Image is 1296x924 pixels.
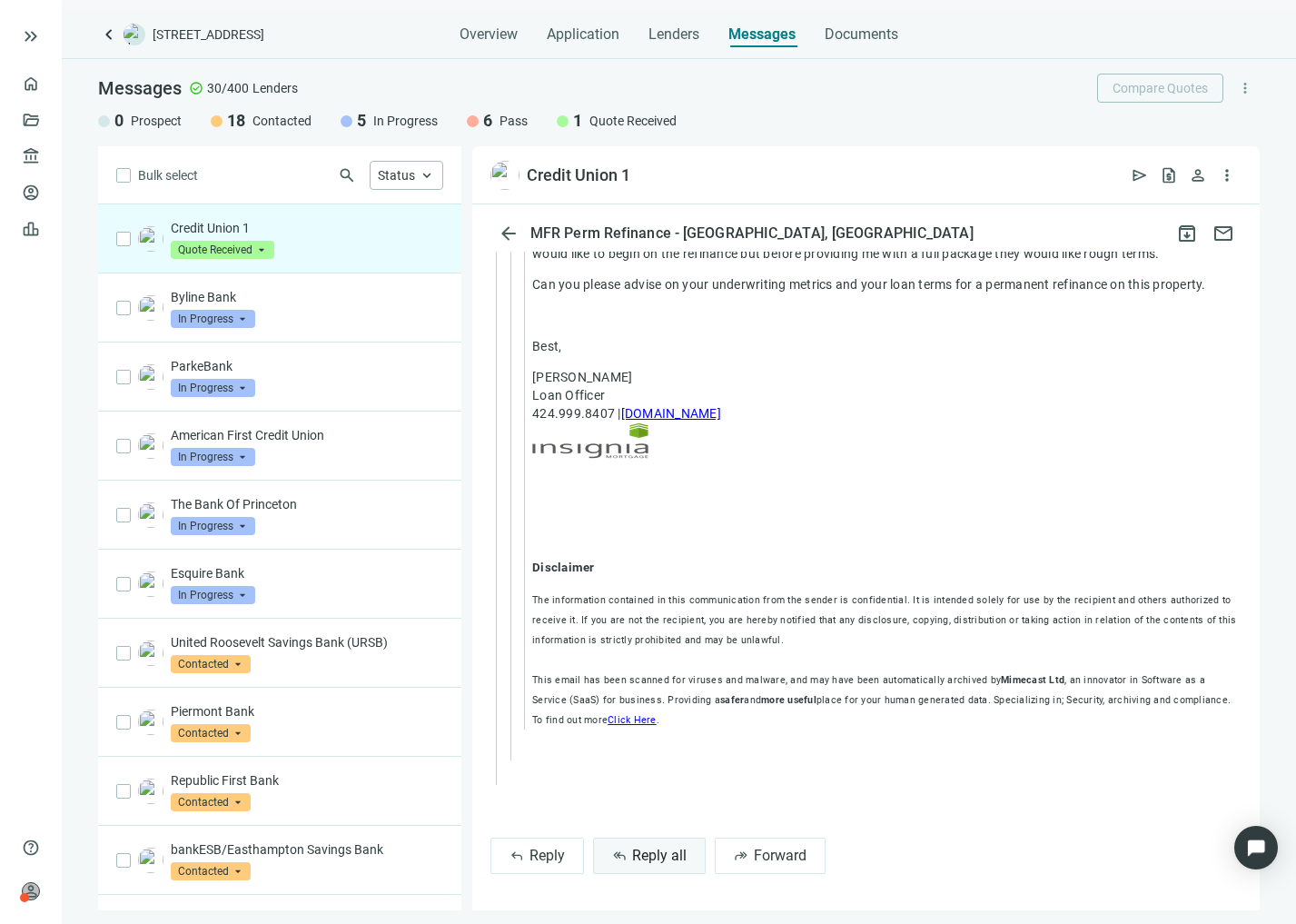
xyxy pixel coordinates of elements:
span: Prospect [131,112,182,130]
span: Lenders [648,25,699,44]
span: 6 [483,110,492,132]
img: 0be6076b-31b3-405c-b0da-c0aafd663fed [138,571,163,597]
span: Quote Received [171,241,274,259]
span: Forward [754,847,806,864]
span: forward [734,849,748,863]
span: Reply all [632,847,687,864]
img: e3ea0180-166c-4e31-9601-f3896c5778d3 [138,226,163,252]
span: reply [509,849,524,863]
span: reply_all [612,849,627,863]
button: send [1125,161,1154,190]
button: request_quote [1154,161,1183,190]
button: keyboard_double_arrow_right [20,25,42,47]
button: replyReply [490,838,584,874]
span: Messages [728,25,796,43]
span: 30/400 [207,79,249,97]
button: person [1183,161,1212,190]
span: In Progress [171,586,255,604]
div: Open Intercom Messenger [1234,826,1278,869]
img: f8be29bb-5de5-41b5-98bb-527f055d3af0 [138,848,163,873]
button: more_vert [1212,161,1242,190]
button: arrow_back [490,215,527,252]
a: keyboard_arrow_left [98,24,120,45]
img: 490ab5ad-1f16-41a9-be14-5a6fcc00b240 [138,502,163,528]
span: Lenders [252,79,298,97]
button: archive [1169,215,1205,252]
p: The Bank Of Princeton [171,495,443,513]
button: reply_allReply all [593,838,706,874]
span: more_vert [1218,166,1236,184]
span: In Progress [171,448,255,466]
span: 5 [357,110,366,132]
span: Documents [825,25,898,44]
span: Status [378,168,415,183]
span: [STREET_ADDRESS] [153,25,264,44]
p: Republic First Bank [171,771,443,790]
span: In Progress [171,310,255,328]
span: Reply [529,847,565,864]
span: In Progress [171,517,255,535]
img: e3ea0180-166c-4e31-9601-f3896c5778d3 [490,161,519,190]
p: American First Credit Union [171,426,443,444]
span: Contacted [171,793,251,811]
img: 17d01519-1816-4690-8b2b-f8df4f4b7713 [138,710,163,735]
span: Contacted [252,112,312,130]
span: 18 [227,110,245,132]
span: Application [547,25,619,44]
span: person [1189,166,1207,184]
img: 04dd4b0a-f7d0-41c3-a748-0efbfa2c71a6 [138,641,163,666]
button: mail [1205,215,1242,252]
p: Esquire Bank [171,564,443,582]
button: forwardForward [715,838,826,874]
span: Overview [460,25,518,44]
span: search [338,166,356,184]
span: check_circle [189,81,203,95]
span: Contacted [171,724,251,742]
span: In Progress [373,112,438,130]
span: arrow_back [498,223,519,244]
span: account_balance [22,147,35,165]
span: Contacted [171,655,251,673]
p: Byline Bank [171,288,443,306]
button: more_vert [1231,74,1260,103]
span: Messages [98,77,182,99]
img: 4cf2550b-7756-46e2-8d44-f8b267530c12.png [138,295,163,321]
span: archive [1176,223,1198,244]
span: help [22,839,40,857]
button: Compare Quotes [1097,74,1223,103]
span: 0 [114,110,124,132]
img: 82f4a928-dcac-4ffd-ac27-1e1505a6baaf [138,433,163,459]
span: In Progress [171,379,255,397]
span: more_vert [1237,80,1253,96]
span: Bulk select [138,165,198,185]
span: mail [1212,223,1234,244]
img: ac83dff4-7448-493d-b3d4-2741d9eda12e.png [138,364,163,390]
img: f58a1a09-717e-4f90-a1c7-ebf2a529ab73 [138,779,163,804]
p: Piermont Bank [171,702,443,720]
span: keyboard_arrow_up [419,167,435,184]
span: request_quote [1160,166,1178,184]
span: person [22,882,40,900]
span: Pass [500,112,528,130]
p: United Roosevelt Savings Bank (URSB) [171,633,443,651]
div: Credit Union 1 [527,164,630,186]
p: ParkeBank [171,357,443,375]
p: Credit Union 1 [171,219,443,237]
img: deal-logo [124,24,145,45]
span: 1 [573,110,582,132]
div: MFR Perm Refinance - [GEOGRAPHIC_DATA], [GEOGRAPHIC_DATA] [527,224,977,243]
span: Quote Received [589,112,677,130]
span: Contacted [171,862,251,880]
span: send [1131,166,1149,184]
p: bankESB/Easthampton Savings Bank [171,840,443,859]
